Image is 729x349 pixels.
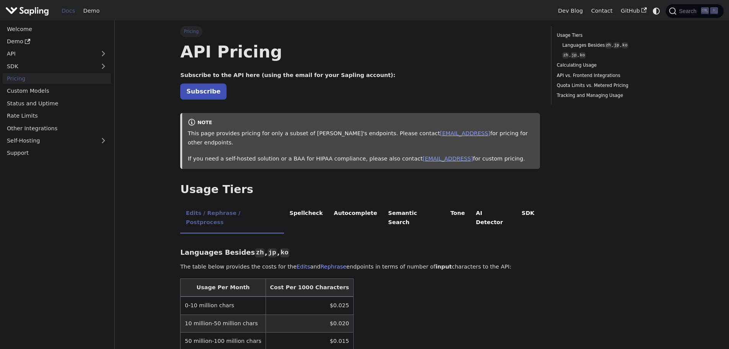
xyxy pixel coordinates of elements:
[562,52,569,59] code: zh
[3,123,111,134] a: Other Integrations
[181,315,266,332] td: 10 million-50 million chars
[562,42,658,49] a: Languages Besideszh,jp,ko
[677,8,701,14] span: Search
[666,4,723,18] button: Search (Ctrl+K)
[562,52,658,59] a: zh,jp,ko
[180,26,540,37] nav: Breadcrumbs
[284,203,328,234] li: Spellcheck
[3,85,111,97] a: Custom Models
[266,297,353,315] td: $0.025
[3,98,111,109] a: Status and Uptime
[180,26,202,37] span: Pricing
[435,264,452,270] strong: input
[297,264,310,270] a: Edits
[3,36,111,47] a: Demo
[587,5,617,17] a: Contact
[554,5,587,17] a: Dev Blog
[557,72,661,79] a: API vs. Frontend Integrations
[188,129,535,147] p: This page provides pricing for only a subset of [PERSON_NAME]'s endpoints. Please contact for pri...
[181,279,266,297] th: Usage Per Month
[188,118,535,128] div: note
[96,48,111,59] button: Expand sidebar category 'API'
[616,5,651,17] a: GitHub
[710,7,718,14] kbd: K
[188,154,535,164] p: If you need a self-hosted solution or a BAA for HIPAA compliance, please also contact for custom ...
[651,5,662,16] button: Switch between dark and light mode (currently system mode)
[266,315,353,332] td: $0.020
[180,183,540,197] h2: Usage Tiers
[621,42,628,49] code: ko
[3,48,96,59] a: API
[383,203,445,234] li: Semantic Search
[267,248,277,257] code: jp
[3,135,111,146] a: Self-Hosting
[5,5,52,16] a: Sapling.ai
[320,264,346,270] a: Rephrase
[328,203,383,234] li: Autocomplete
[180,84,227,99] a: Subscribe
[605,42,612,49] code: zh
[180,248,540,257] h3: Languages Besides , ,
[557,32,661,39] a: Usage Tiers
[3,110,111,121] a: Rate Limits
[516,203,540,234] li: SDK
[180,72,395,78] strong: Subscribe to the API here (using the email for your Sapling account):
[3,73,111,84] a: Pricing
[440,130,490,136] a: [EMAIL_ADDRESS]
[181,297,266,315] td: 0-10 million chars
[423,156,473,162] a: [EMAIL_ADDRESS]
[79,5,104,17] a: Demo
[266,279,353,297] th: Cost Per 1000 Characters
[96,61,111,72] button: Expand sidebar category 'SDK'
[571,52,577,59] code: jp
[3,61,96,72] a: SDK
[557,82,661,89] a: Quota Limits vs. Metered Pricing
[3,147,111,159] a: Support
[280,248,289,257] code: ko
[579,52,586,59] code: ko
[180,203,284,234] li: Edits / Rephrase / Postprocess
[180,41,540,62] h1: API Pricing
[180,262,540,272] p: The table below provides the costs for the and endpoints in terms of number of characters to the ...
[613,42,620,49] code: jp
[255,248,264,257] code: zh
[3,23,111,34] a: Welcome
[57,5,79,17] a: Docs
[557,92,661,99] a: Tracking and Managing Usage
[557,62,661,69] a: Calculating Usage
[5,5,49,16] img: Sapling.ai
[445,203,471,234] li: Tone
[470,203,516,234] li: AI Detector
